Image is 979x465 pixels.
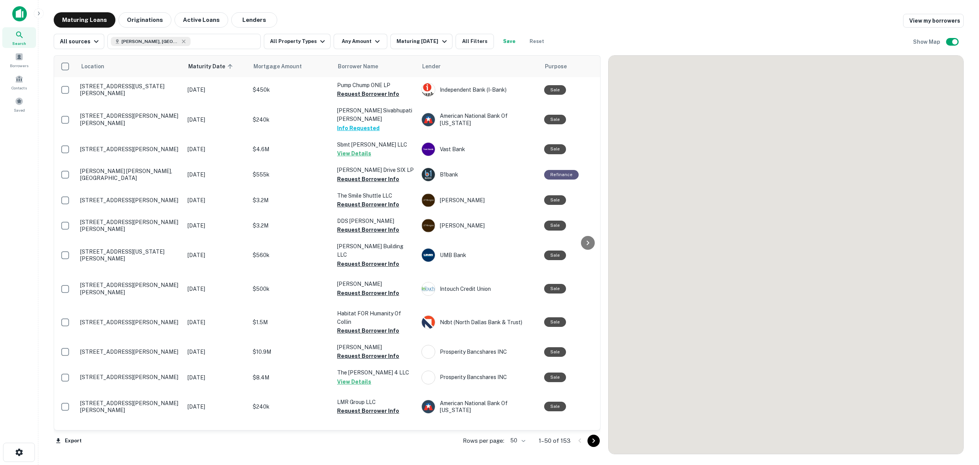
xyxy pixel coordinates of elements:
[10,63,28,69] span: Borrowers
[421,371,536,384] div: Prosperity Bancshares INC
[188,285,245,293] p: [DATE]
[12,40,26,46] span: Search
[421,248,536,262] div: UMB Bank
[188,145,245,153] p: [DATE]
[337,225,399,234] button: Request Borrower Info
[188,170,245,179] p: [DATE]
[337,106,414,123] p: [PERSON_NAME] Sivabhupati [PERSON_NAME]
[2,94,36,115] a: Saved
[188,348,245,356] p: [DATE]
[337,166,414,174] p: [PERSON_NAME] Drive SIX LP
[188,318,245,326] p: [DATE]
[544,317,566,327] div: Sale
[334,34,387,49] button: Any Amount
[418,56,540,77] th: Lender
[80,374,180,381] p: [STREET_ADDRESS][PERSON_NAME]
[422,194,435,207] img: picture
[54,435,84,447] button: Export
[422,282,435,295] img: picture
[253,373,329,382] p: $8.4M
[76,56,184,77] th: Location
[253,348,329,356] p: $10.9M
[184,56,249,77] th: Maturity Date
[422,168,435,181] img: picture
[903,14,964,28] a: View my borrowers
[12,85,27,91] span: Contacts
[253,170,329,179] p: $555k
[337,351,399,361] button: Request Borrower Info
[337,406,399,416] button: Request Borrower Info
[337,200,399,209] button: Request Borrower Info
[188,86,245,94] p: [DATE]
[12,6,27,21] img: capitalize-icon.png
[14,107,25,113] span: Saved
[544,170,579,180] div: This loan purpose was for refinancing
[540,56,621,77] th: Purpose
[54,12,115,28] button: Maturing Loans
[80,248,180,262] p: [STREET_ADDRESS][US_STATE][PERSON_NAME]
[337,242,414,259] p: [PERSON_NAME] Building LLC
[421,315,536,329] div: Ndbt (north Dallas Bank & Trust)
[539,436,571,445] p: 1–50 of 153
[456,34,494,49] button: All Filters
[397,37,449,46] div: Maturing [DATE]
[80,219,180,232] p: [STREET_ADDRESS][PERSON_NAME][PERSON_NAME]
[422,249,435,262] img: picture
[253,86,329,94] p: $450k
[81,62,104,71] span: Location
[587,435,600,447] button: Go to next page
[253,145,329,153] p: $4.6M
[421,345,536,359] div: Prosperity Bancshares INC
[337,368,414,377] p: The [PERSON_NAME] 4 LLC
[463,436,504,445] p: Rows per page:
[422,316,435,329] img: picture
[337,280,414,288] p: [PERSON_NAME]
[107,34,261,49] button: [PERSON_NAME], [GEOGRAPHIC_DATA], [GEOGRAPHIC_DATA]
[337,191,414,200] p: The Smile Shuttle LLC
[118,12,171,28] button: Originations
[609,56,963,454] div: 0 0
[545,62,567,71] span: Purpose
[337,89,399,99] button: Request Borrower Info
[337,259,399,269] button: Request Borrower Info
[525,34,549,49] button: Reset
[54,34,104,49] button: All sources
[249,56,333,77] th: Mortgage Amount
[497,34,522,49] button: Save your search to get updates of matches that match your search criteria.
[253,251,329,259] p: $560k
[231,12,277,28] button: Lenders
[80,400,180,414] p: [STREET_ADDRESS][PERSON_NAME][PERSON_NAME]
[422,83,435,96] img: picture
[174,12,228,28] button: Active Loans
[544,402,566,411] div: Sale
[544,85,566,95] div: Sale
[421,112,536,126] div: American National Bank Of [US_STATE]
[80,197,180,204] p: [STREET_ADDRESS][PERSON_NAME]
[337,326,399,335] button: Request Borrower Info
[390,34,452,49] button: Maturing [DATE]
[422,400,435,413] img: picture
[337,81,414,89] p: Pump Chump ONE LP
[188,196,245,204] p: [DATE]
[188,402,245,411] p: [DATE]
[253,402,329,411] p: $240k
[2,27,36,48] div: Search
[337,149,371,158] button: View Details
[337,343,414,351] p: [PERSON_NAME]
[253,221,329,230] p: $3.2M
[80,146,180,153] p: [STREET_ADDRESS][PERSON_NAME]
[544,347,566,357] div: Sale
[337,175,399,184] button: Request Borrower Info
[337,289,399,298] button: Request Borrower Info
[188,221,245,230] p: [DATE]
[422,62,441,71] span: Lender
[188,62,235,71] span: Maturity Date
[2,49,36,70] div: Borrowers
[333,56,418,77] th: Borrower Name
[421,282,536,296] div: Intouch Credit Union
[421,142,536,156] div: Vast Bank
[544,373,566,382] div: Sale
[422,143,435,156] img: picture
[544,115,566,124] div: Sale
